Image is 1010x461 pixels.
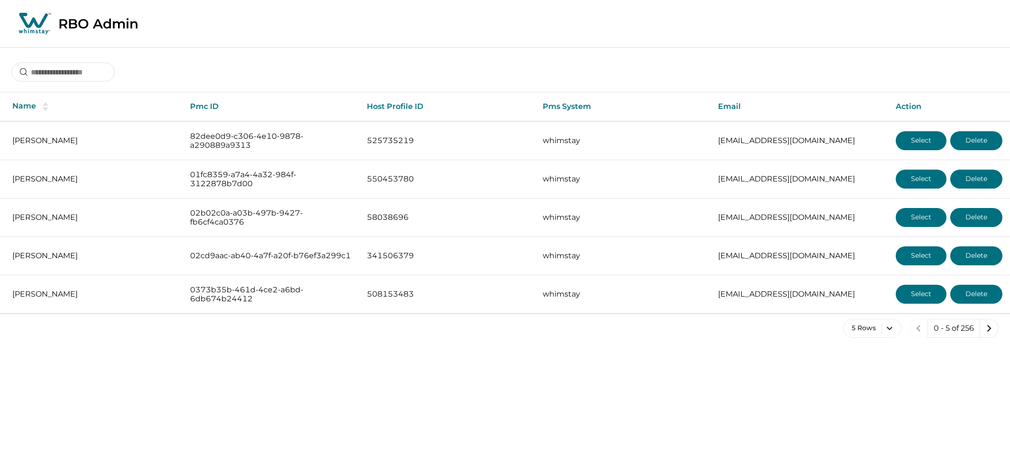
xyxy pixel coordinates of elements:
[182,92,359,121] th: Pmc ID
[909,319,928,338] button: previous page
[367,213,528,222] p: 58038696
[928,319,980,338] button: 0 - 5 of 256
[12,251,175,261] p: [PERSON_NAME]
[543,136,702,145] p: whimstay
[543,174,702,184] p: whimstay
[367,174,528,184] p: 550453780
[950,208,1002,227] button: Delete
[980,319,999,338] button: next page
[367,136,528,145] p: 525735219
[535,92,710,121] th: Pms System
[190,251,352,261] p: 02cd9aac-ab40-4a7f-a20f-b76ef3a299c1
[543,251,702,261] p: whimstay
[896,285,946,304] button: Select
[58,16,138,32] p: RBO Admin
[710,92,888,121] th: Email
[950,246,1002,265] button: Delete
[896,246,946,265] button: Select
[12,174,175,184] p: [PERSON_NAME]
[718,289,881,299] p: [EMAIL_ADDRESS][DOMAIN_NAME]
[934,324,974,333] p: 0 - 5 of 256
[190,285,352,304] p: 0373b35b-461d-4ce2-a6bd-6db674b24412
[12,136,175,145] p: [PERSON_NAME]
[896,131,946,150] button: Select
[12,289,175,299] p: [PERSON_NAME]
[843,319,901,338] button: 5 Rows
[896,208,946,227] button: Select
[359,92,535,121] th: Host Profile ID
[888,92,1010,121] th: Action
[718,136,881,145] p: [EMAIL_ADDRESS][DOMAIN_NAME]
[950,285,1002,304] button: Delete
[36,102,55,111] button: sorting
[190,208,352,227] p: 02b02c0a-a03b-497b-9427-fb6cf4ca0376
[367,289,528,299] p: 508153483
[718,213,881,222] p: [EMAIL_ADDRESS][DOMAIN_NAME]
[12,213,175,222] p: [PERSON_NAME]
[950,170,1002,189] button: Delete
[950,131,1002,150] button: Delete
[718,174,881,184] p: [EMAIL_ADDRESS][DOMAIN_NAME]
[718,251,881,261] p: [EMAIL_ADDRESS][DOMAIN_NAME]
[543,289,702,299] p: whimstay
[543,213,702,222] p: whimstay
[896,170,946,189] button: Select
[190,132,352,150] p: 82dee0d9-c306-4e10-9878-a290889a9313
[190,170,352,189] p: 01fc8359-a7a4-4a32-984f-3122878b7d00
[367,251,528,261] p: 341506379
